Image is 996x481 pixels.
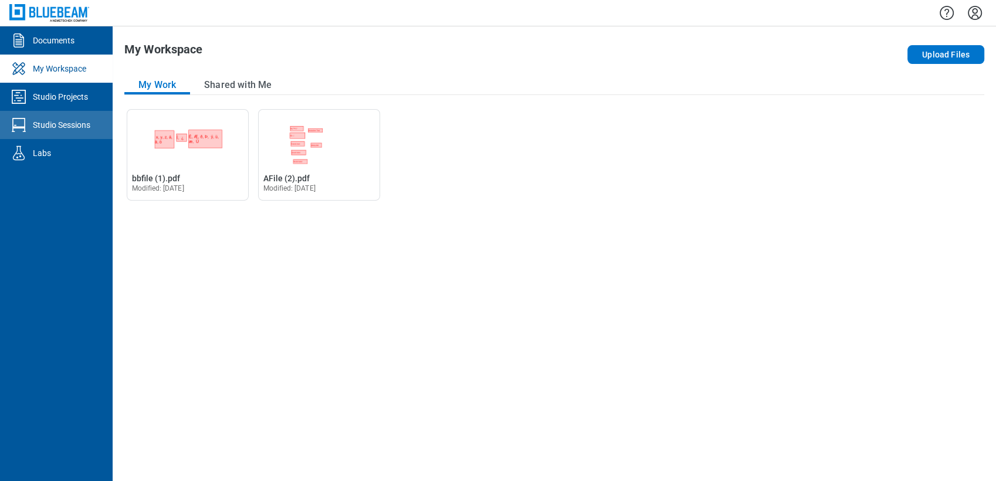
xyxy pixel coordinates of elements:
div: Open AFile (2).pdf in Editor [258,109,380,201]
span: Modified: [DATE] [263,184,316,192]
img: bbfile (1).pdf [127,110,248,166]
h1: My Workspace [124,43,202,62]
span: bbfile (1).pdf [132,174,180,183]
div: Studio Projects [33,91,88,103]
svg: Studio Projects [9,87,28,106]
button: My Work [124,76,190,94]
div: Studio Sessions [33,119,90,131]
img: Bluebeam, Inc. [9,4,89,21]
span: Modified: [DATE] [132,184,184,192]
div: Open bbfile (1).pdf in Editor [127,109,249,201]
svg: Documents [9,31,28,50]
div: Documents [33,35,74,46]
button: Upload Files [907,45,984,64]
button: Shared with Me [190,76,286,94]
div: My Workspace [33,63,86,74]
svg: Labs [9,144,28,162]
span: AFile (2).pdf [263,174,310,183]
button: Settings [965,3,984,23]
img: AFile (2).pdf [259,110,380,166]
svg: Studio Sessions [9,116,28,134]
div: Labs [33,147,51,159]
svg: My Workspace [9,59,28,78]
